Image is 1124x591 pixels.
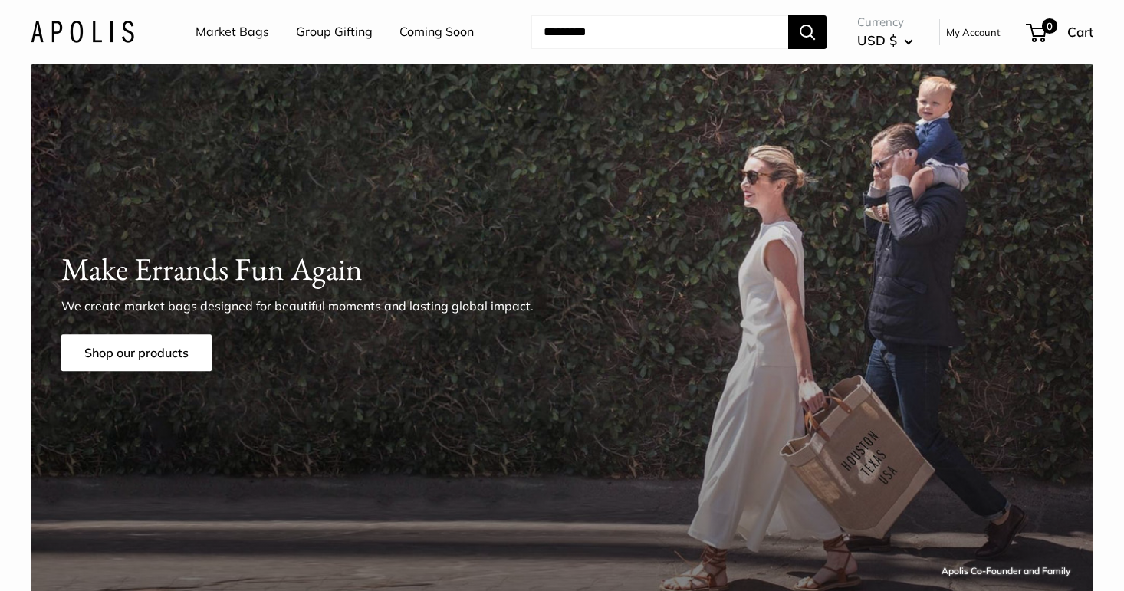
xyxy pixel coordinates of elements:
[857,11,913,33] span: Currency
[788,15,827,49] button: Search
[946,23,1001,41] a: My Account
[31,21,134,43] img: Apolis
[942,563,1070,580] div: Apolis Co-Founder and Family
[61,247,1063,292] h1: Make Errands Fun Again
[531,15,788,49] input: Search...
[196,21,269,44] a: Market Bags
[1067,24,1093,40] span: Cart
[61,335,212,372] a: Shop our products
[61,297,560,316] p: We create market bags designed for beautiful moments and lasting global impact.
[399,21,474,44] a: Coming Soon
[857,28,913,53] button: USD $
[857,32,897,48] span: USD $
[1042,18,1057,34] span: 0
[296,21,373,44] a: Group Gifting
[1027,20,1093,44] a: 0 Cart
